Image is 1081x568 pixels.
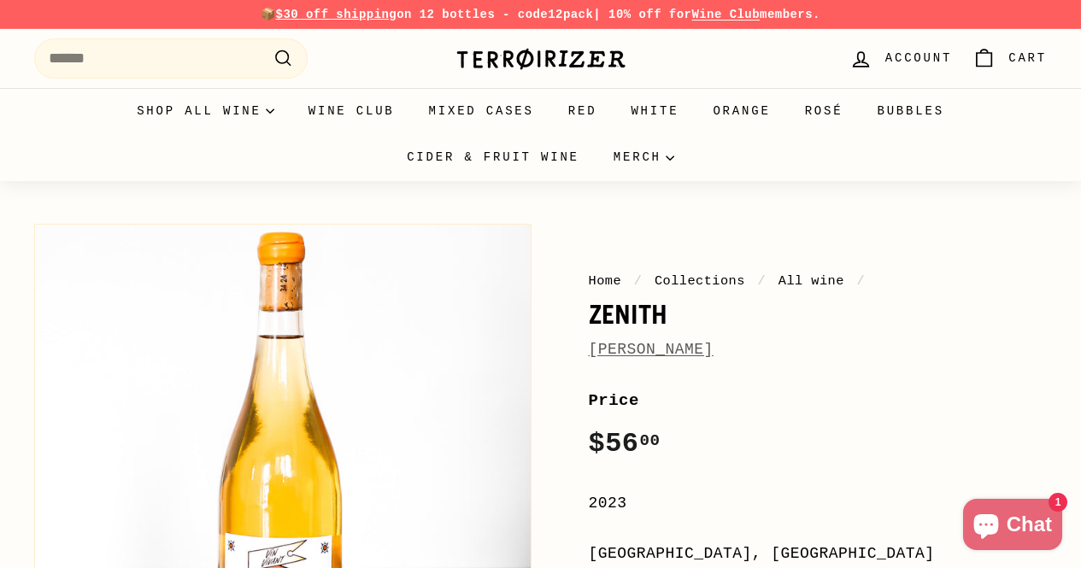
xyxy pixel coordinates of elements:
[696,88,787,134] a: Orange
[551,88,614,134] a: Red
[120,88,291,134] summary: Shop all wine
[839,33,962,84] a: Account
[596,134,691,180] summary: Merch
[962,33,1057,84] a: Cart
[788,88,861,134] a: Rosé
[691,8,760,21] a: Wine Club
[589,542,1048,566] div: [GEOGRAPHIC_DATA], [GEOGRAPHIC_DATA]
[655,273,745,289] a: Collections
[860,88,961,134] a: Bubbles
[548,8,593,21] strong: 12pack
[639,431,660,450] sup: 00
[276,8,397,21] span: $30 off shipping
[589,273,622,289] a: Home
[754,273,771,289] span: /
[589,428,661,460] span: $56
[1008,49,1047,67] span: Cart
[291,88,412,134] a: Wine Club
[630,273,647,289] span: /
[589,491,1048,516] div: 2023
[778,273,844,289] a: All wine
[885,49,952,67] span: Account
[589,300,1048,329] h1: Zenith
[390,134,596,180] a: Cider & Fruit Wine
[589,341,714,358] a: [PERSON_NAME]
[589,388,1048,413] label: Price
[589,271,1048,291] nav: breadcrumbs
[853,273,870,289] span: /
[34,5,1047,24] p: 📦 on 12 bottles - code | 10% off for members.
[614,88,696,134] a: White
[412,88,551,134] a: Mixed Cases
[958,499,1067,554] inbox-online-store-chat: Shopify online store chat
